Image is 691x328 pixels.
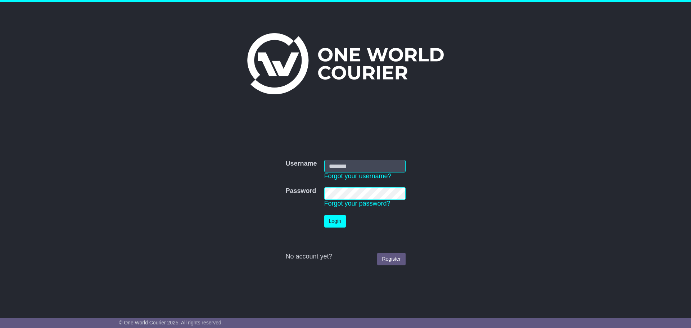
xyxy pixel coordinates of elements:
a: Forgot your password? [324,200,390,207]
label: Password [285,187,316,195]
a: Forgot your username? [324,172,392,180]
label: Username [285,160,317,168]
div: No account yet? [285,253,405,261]
a: Register [377,253,405,265]
span: © One World Courier 2025. All rights reserved. [119,320,223,325]
button: Login [324,215,346,228]
img: One World [247,33,444,94]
